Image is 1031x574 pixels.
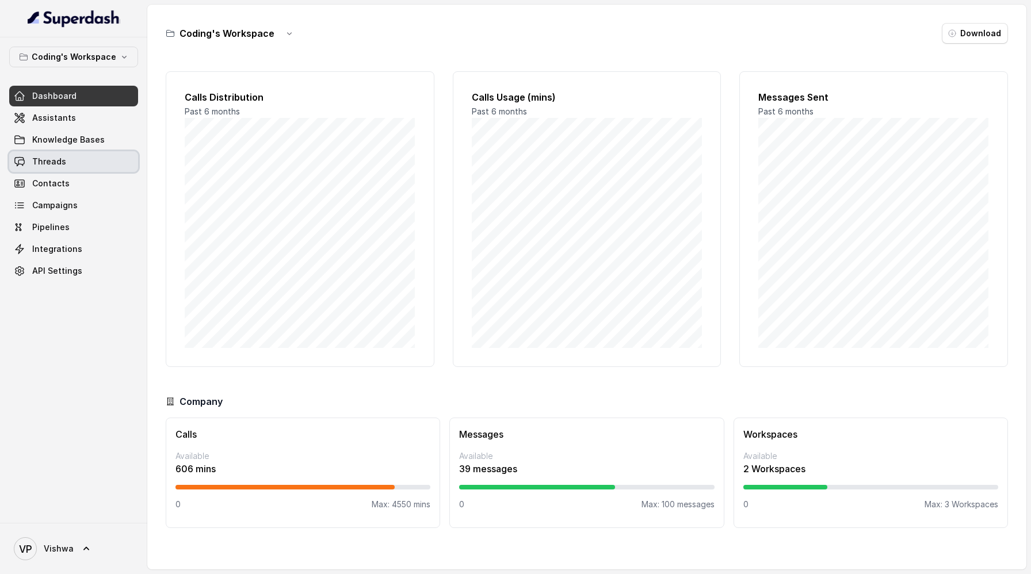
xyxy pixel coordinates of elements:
span: Past 6 months [758,106,814,116]
a: Knowledge Bases [9,129,138,150]
a: Pipelines [9,217,138,238]
span: Past 6 months [472,106,527,116]
span: Dashboard [32,90,77,102]
a: Threads [9,151,138,172]
span: Vishwa [44,543,74,554]
h2: Calls Distribution [185,90,415,104]
button: Coding's Workspace [9,47,138,67]
p: 0 [175,499,181,510]
a: Vishwa [9,533,138,565]
h2: Messages Sent [758,90,989,104]
p: Available [743,450,998,462]
span: Campaigns [32,200,78,211]
a: Assistants [9,108,138,128]
span: Assistants [32,112,76,124]
a: Campaigns [9,195,138,216]
p: 39 messages [459,462,714,476]
p: Coding's Workspace [32,50,116,64]
text: VP [19,543,32,555]
a: Dashboard [9,86,138,106]
h3: Company [180,395,223,408]
a: API Settings [9,261,138,281]
img: light.svg [28,9,120,28]
h3: Workspaces [743,427,998,441]
span: Knowledge Bases [32,134,105,146]
p: Max: 4550 mins [372,499,430,510]
h3: Messages [459,427,714,441]
p: Max: 100 messages [641,499,715,510]
p: Max: 3 Workspaces [925,499,998,510]
p: 2 Workspaces [743,462,998,476]
span: Threads [32,156,66,167]
p: 0 [459,499,464,510]
p: 606 mins [175,462,430,476]
span: Past 6 months [185,106,240,116]
span: Integrations [32,243,82,255]
button: Download [942,23,1008,44]
a: Contacts [9,173,138,194]
span: API Settings [32,265,82,277]
h3: Coding's Workspace [180,26,274,40]
h3: Calls [175,427,430,441]
p: Available [175,450,430,462]
p: 0 [743,499,749,510]
span: Contacts [32,178,70,189]
h2: Calls Usage (mins) [472,90,702,104]
a: Integrations [9,239,138,259]
span: Pipelines [32,221,70,233]
p: Available [459,450,714,462]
